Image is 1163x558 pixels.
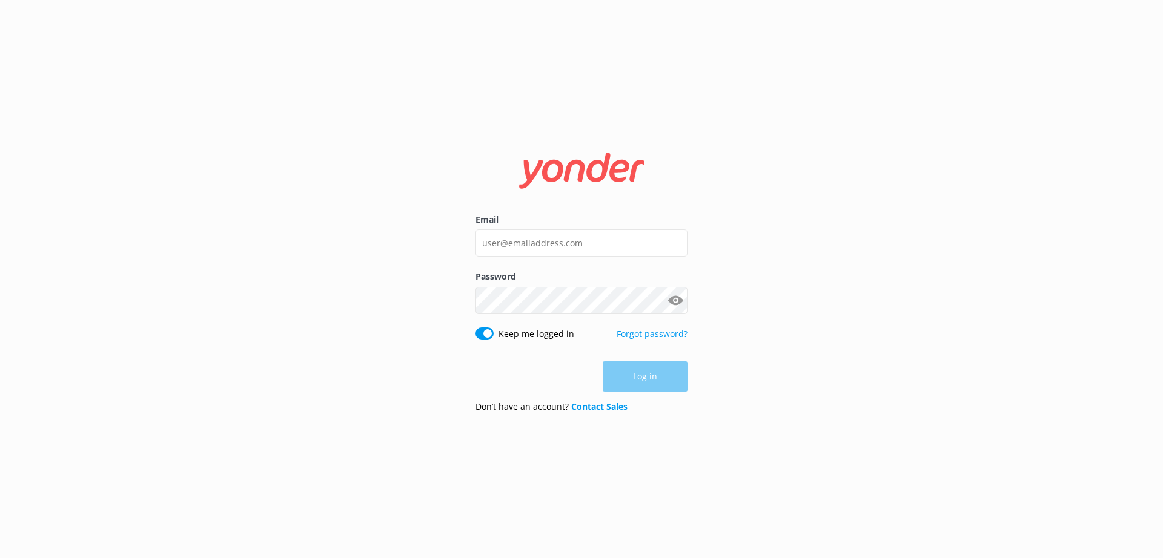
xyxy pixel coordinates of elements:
[663,288,688,312] button: Show password
[499,327,574,341] label: Keep me logged in
[475,229,688,257] input: user@emailaddress.com
[475,270,688,283] label: Password
[571,401,628,412] a: Contact Sales
[475,400,628,413] p: Don’t have an account?
[617,328,688,340] a: Forgot password?
[475,213,688,226] label: Email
